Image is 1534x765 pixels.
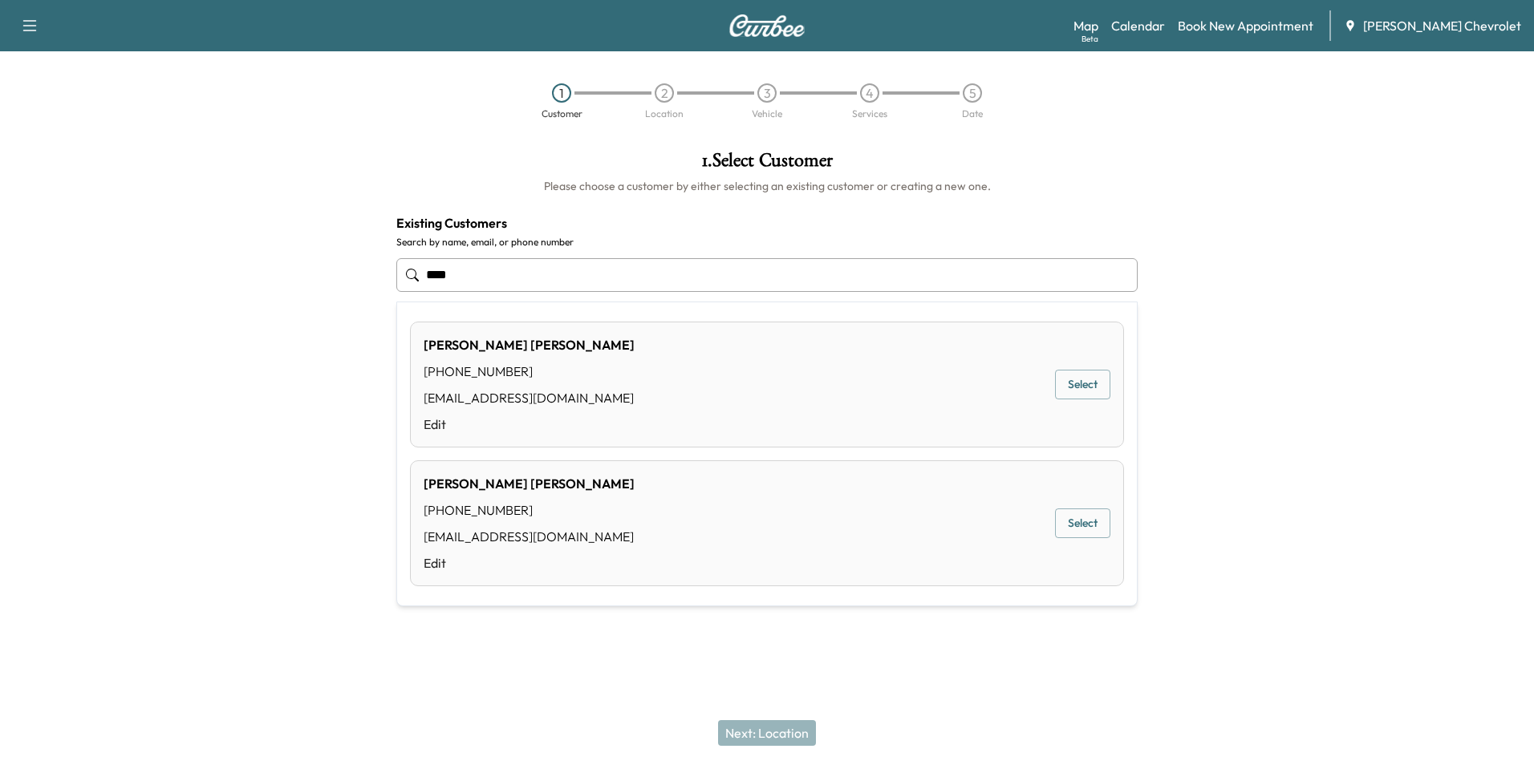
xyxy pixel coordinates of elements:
a: Book New Appointment [1178,16,1313,35]
img: Curbee Logo [728,14,806,37]
div: 3 [757,83,777,103]
div: Beta [1082,33,1098,45]
a: Calendar [1111,16,1165,35]
div: Location [645,109,684,119]
h6: Please choose a customer by either selecting an existing customer or creating a new one. [396,178,1138,194]
div: 4 [860,83,879,103]
div: Vehicle [752,109,782,119]
button: Select [1055,508,1110,538]
h4: Existing Customers [396,213,1138,233]
div: [PERSON_NAME] [PERSON_NAME] [424,474,635,493]
div: Customer [542,109,582,119]
div: 2 [655,83,674,103]
div: 5 [963,83,982,103]
span: [PERSON_NAME] Chevrolet [1363,16,1521,35]
div: [EMAIL_ADDRESS][DOMAIN_NAME] [424,527,635,546]
div: [PHONE_NUMBER] [424,500,635,520]
button: Select [1055,370,1110,399]
h1: 1 . Select Customer [396,151,1138,178]
div: Services [852,109,887,119]
div: [PHONE_NUMBER] [424,362,635,381]
a: Edit [424,553,635,573]
div: 1 [552,83,571,103]
div: [PERSON_NAME] [PERSON_NAME] [424,335,635,354]
a: MapBeta [1073,16,1098,35]
div: [EMAIL_ADDRESS][DOMAIN_NAME] [424,388,635,407]
div: Date [962,109,983,119]
label: Search by name, email, or phone number [396,236,1138,249]
a: Edit [424,415,635,434]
